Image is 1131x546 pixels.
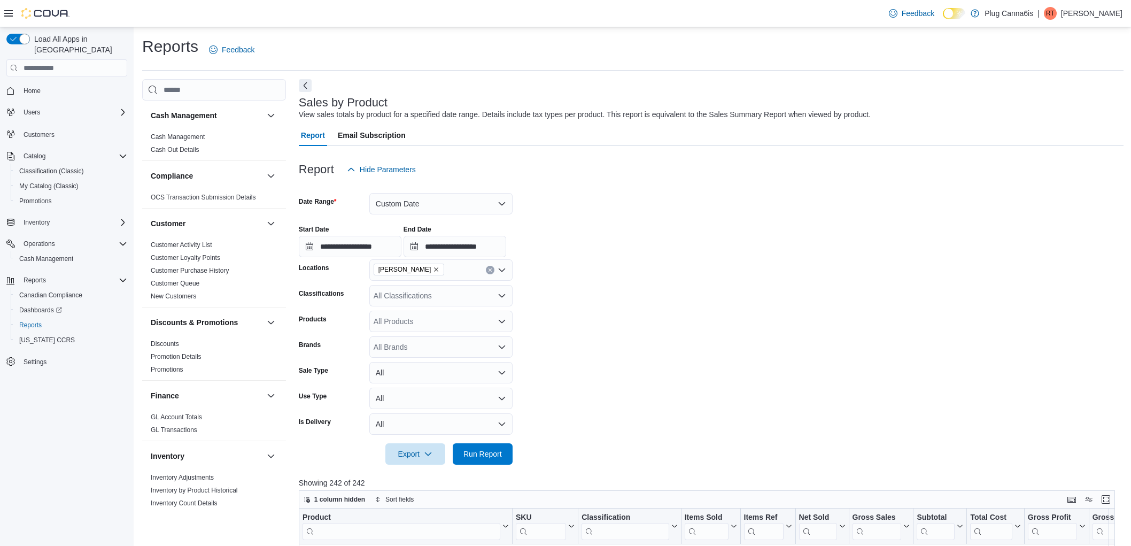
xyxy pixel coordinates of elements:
[498,317,506,326] button: Open list of options
[582,513,678,540] button: Classification
[15,180,83,193] a: My Catalog (Classic)
[19,274,127,287] span: Reports
[303,513,509,540] button: Product
[205,39,259,60] a: Feedback
[265,217,277,230] button: Customer
[902,8,934,19] span: Feedback
[21,8,69,19] img: Cova
[516,513,575,540] button: SKU
[743,513,792,540] button: Items Ref
[265,316,277,329] button: Discounts & Promotions
[19,321,42,329] span: Reports
[369,193,513,214] button: Custom Date
[151,146,199,153] a: Cash Out Details
[2,215,131,230] button: Inventory
[1028,513,1077,523] div: Gross Profit
[151,340,179,348] a: Discounts
[299,366,328,375] label: Sale Type
[1028,513,1086,540] button: Gross Profit
[19,84,127,97] span: Home
[19,306,62,314] span: Dashboards
[370,493,418,506] button: Sort fields
[1061,7,1122,20] p: [PERSON_NAME]
[19,237,59,250] button: Operations
[378,264,431,275] span: [PERSON_NAME]
[15,252,78,265] a: Cash Management
[498,266,506,274] button: Open list of options
[11,318,131,333] button: Reports
[19,84,45,97] a: Home
[151,253,220,262] span: Customer Loyalty Points
[299,289,344,298] label: Classifications
[19,127,127,141] span: Customers
[301,125,325,146] span: Report
[303,513,500,540] div: Product
[19,356,51,368] a: Settings
[743,513,783,523] div: Items Ref
[433,266,439,273] button: Remove Sheppard from selection in this group
[24,240,55,248] span: Operations
[11,303,131,318] a: Dashboards
[516,513,566,540] div: SKU URL
[1037,7,1040,20] p: |
[19,274,50,287] button: Reports
[11,251,131,266] button: Cash Management
[299,315,327,324] label: Products
[151,499,218,507] a: Inventory Count Details
[151,254,220,262] a: Customer Loyalty Points
[19,291,82,299] span: Canadian Compliance
[299,493,369,506] button: 1 column hidden
[265,389,277,402] button: Finance
[299,225,329,234] label: Start Date
[299,264,329,272] label: Locations
[151,413,202,421] a: GL Account Totals
[19,216,127,229] span: Inventory
[19,150,50,163] button: Catalog
[404,225,431,234] label: End Date
[151,110,217,121] h3: Cash Management
[151,194,256,201] a: OCS Transaction Submission Details
[685,513,737,540] button: Items Sold
[24,87,41,95] span: Home
[1082,493,1095,506] button: Display options
[151,292,196,301] span: New Customers
[151,451,262,462] button: Inventory
[11,179,131,194] button: My Catalog (Classic)
[15,289,127,302] span: Canadian Compliance
[453,443,513,465] button: Run Report
[943,8,965,19] input: Dark Mode
[142,36,198,57] h1: Reports
[299,392,327,401] label: Use Type
[11,194,131,209] button: Promotions
[151,473,214,482] span: Inventory Adjustments
[151,266,229,275] span: Customer Purchase History
[142,337,286,380] div: Discounts & Promotions
[151,171,193,181] h3: Compliance
[15,165,127,178] span: Classification (Classic)
[19,237,127,250] span: Operations
[6,79,127,397] nav: Complex example
[917,513,955,523] div: Subtotal
[151,241,212,249] span: Customer Activity List
[1028,513,1077,540] div: Gross Profit
[15,304,66,317] a: Dashboards
[299,236,401,257] input: Press the down key to open a popover containing a calendar.
[265,170,277,182] button: Compliance
[2,149,131,164] button: Catalog
[15,334,127,347] span: Washington CCRS
[151,133,205,141] span: Cash Management
[1065,493,1078,506] button: Keyboard shortcuts
[151,426,197,434] a: GL Transactions
[385,443,445,465] button: Export
[19,255,73,263] span: Cash Management
[885,3,939,24] a: Feedback
[15,304,127,317] span: Dashboards
[151,193,256,202] span: OCS Transaction Submission Details
[392,443,439,465] span: Export
[19,106,127,119] span: Users
[151,353,202,360] a: Promotion Details
[19,216,54,229] button: Inventory
[222,44,254,55] span: Feedback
